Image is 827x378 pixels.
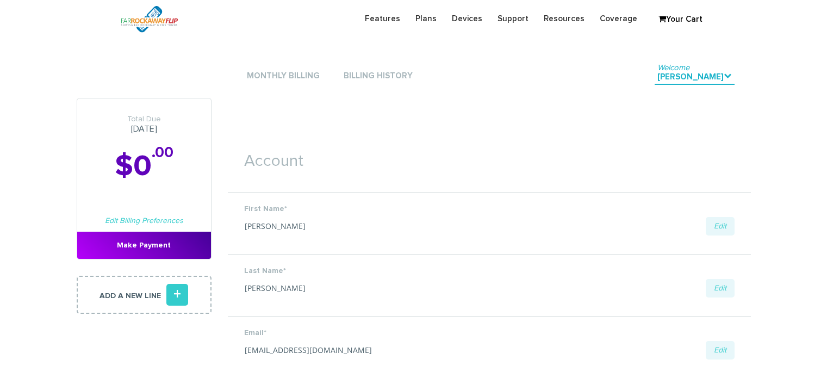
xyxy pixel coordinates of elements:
[653,11,707,28] a: Your Cart
[706,341,735,360] a: Edit
[77,115,211,124] span: Total Due
[341,69,415,84] a: Billing History
[657,64,689,72] span: Welcome
[357,8,408,29] a: Features
[408,8,444,29] a: Plans
[244,69,322,84] a: Monthly Billing
[536,8,592,29] a: Resources
[228,136,751,176] h1: Account
[244,265,735,276] label: Last Name*
[77,232,211,259] a: Make Payment
[724,72,732,80] i: .
[244,203,735,214] label: First Name*
[490,8,536,29] a: Support
[444,8,490,29] a: Devices
[244,327,735,338] label: Email*
[706,217,735,236] a: Edit
[77,151,211,183] h2: $0
[105,217,183,225] a: Edit Billing Preferences
[152,145,173,160] sup: .00
[706,279,735,298] a: Edit
[77,276,212,314] a: Add a new line+
[655,70,735,85] a: Welcome[PERSON_NAME].
[166,284,188,306] i: +
[592,8,645,29] a: Coverage
[77,115,211,134] h3: [DATE]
